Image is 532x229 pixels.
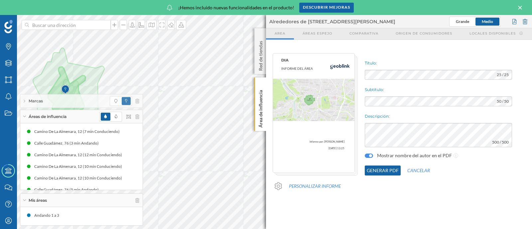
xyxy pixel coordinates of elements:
[365,166,401,175] button: Generar PDF
[283,145,344,152] p: [DATE] 13:25
[282,181,347,191] button: Personalizar informe
[34,140,102,147] div: Calle Guadámez, 76 (3 min Andando)
[281,65,351,72] p: INFORME DEL ÁREA
[29,98,43,104] span: Marcas
[489,137,512,147] span: 500 / 500
[257,38,264,71] p: Red de tiendas
[34,152,125,158] div: Camino De La Almenara, 12 (12 min Conduciendo)
[29,197,47,203] span: Mis áreas
[257,87,264,128] p: Área de influencia
[377,152,452,159] label: Mostrar nombre del autor en el PDF
[396,31,452,36] span: Origen de consumidores
[275,31,285,36] span: Area
[34,186,102,193] div: Calle Guadámez, 76 (5 min Andando)
[34,163,125,170] div: Camino De La Almenara, 12 (10 min Conduciendo)
[365,60,512,66] p: Título:
[61,83,69,96] img: Marker
[13,5,37,11] span: Soporte
[303,31,332,36] span: Áreas espejo
[178,4,294,11] span: ¡Hemos incluido nuevas funcionalidades en el producto!
[456,19,469,24] span: Grande
[365,86,512,93] p: Subtítulo:
[493,96,512,106] span: 50 / 50
[34,175,125,181] div: Camino De La Almenara, 12 (10 min Conduciendo)
[34,212,63,219] div: Andando 1 a 3
[365,113,512,120] p: Descripción:
[401,166,437,175] button: Cancelar
[281,57,351,63] p: DIA
[29,114,66,120] span: Áreas de influencia
[493,70,512,80] span: 25 / 25
[482,19,493,24] span: Medio
[269,18,395,25] span: Alrededores de [STREET_ADDRESS][PERSON_NAME]
[34,128,123,135] div: Camino De La Almenara, 12 (7 min Conduciendo)
[4,20,13,33] img: Geoblink Logo
[283,138,344,145] p: Informe por: [PERSON_NAME]
[349,31,378,36] span: Comparativa
[469,31,516,36] span: Locales disponibles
